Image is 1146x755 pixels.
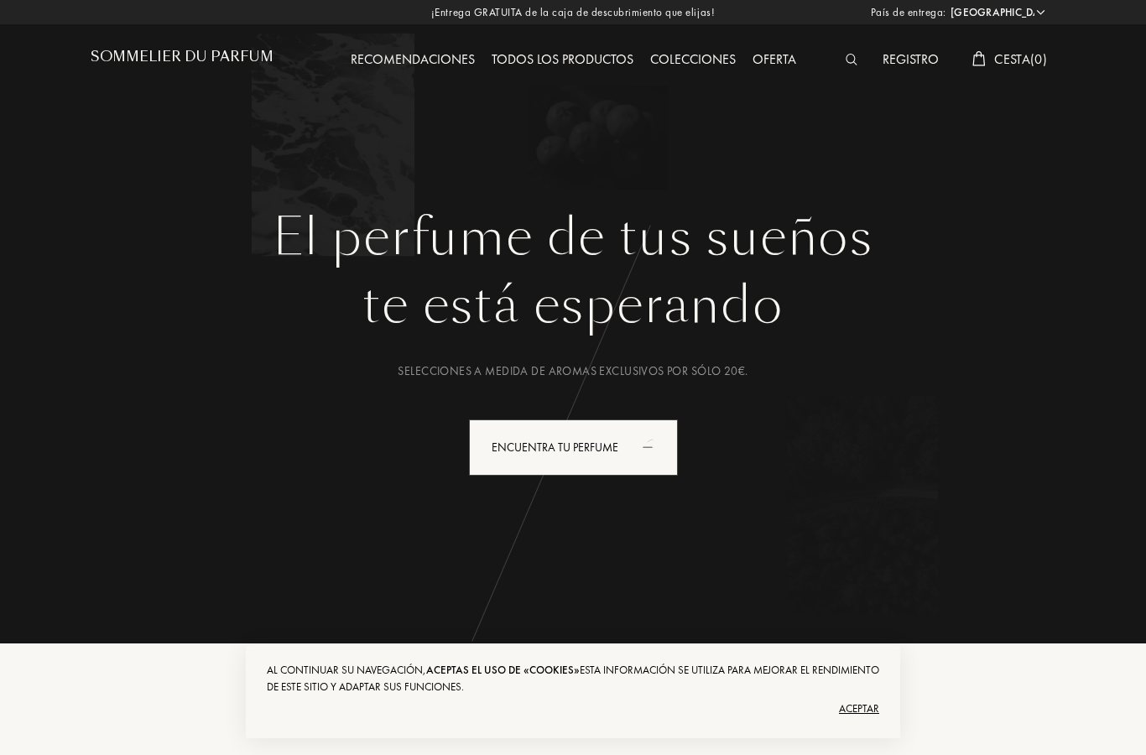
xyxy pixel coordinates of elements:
[103,362,1043,380] div: Selecciones a medida de aromas exclusivos por sólo 20€.
[994,50,1047,68] span: Cesta ( 0 )
[342,50,483,68] a: Recomendaciones
[426,663,580,677] span: aceptas el uso de «cookies»
[642,49,744,71] div: Colecciones
[483,49,642,71] div: Todos los productos
[972,51,986,66] img: cart_white.svg
[637,430,670,463] div: animation
[91,49,273,71] a: Sommelier du Parfum
[483,50,642,68] a: Todos los productos
[103,268,1043,343] div: te está esperando
[456,419,690,476] a: Encuentra tu perfumeanimation
[744,50,805,68] a: Oferta
[871,4,946,21] span: País de entrega:
[642,50,744,68] a: Colecciones
[342,49,483,71] div: Recomendaciones
[874,49,947,71] div: Registro
[744,49,805,71] div: Oferta
[103,207,1043,268] h1: El perfume de tus sueños
[91,49,273,65] h1: Sommelier du Parfum
[874,50,947,68] a: Registro
[469,419,678,476] div: Encuentra tu perfume
[846,54,858,65] img: search_icn_white.svg
[267,662,879,695] div: Al continuar su navegación, Esta información se utiliza para mejorar el rendimiento de este sitio...
[267,695,879,722] div: Aceptar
